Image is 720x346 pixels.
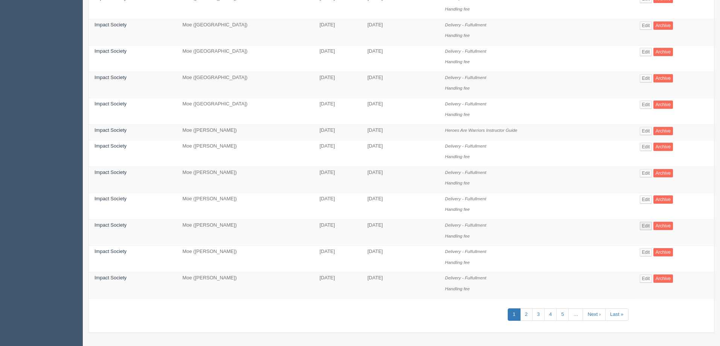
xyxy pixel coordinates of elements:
td: Moe ([GEOGRAPHIC_DATA]) [177,45,314,72]
a: Archive [653,48,673,56]
td: [DATE] [314,272,362,299]
td: [DATE] [362,193,439,219]
a: Impact Society [94,127,126,133]
a: Archive [653,169,673,177]
a: Edit [640,101,652,109]
td: [DATE] [314,193,362,219]
a: 1 [508,308,520,321]
i: Handling fee [445,180,470,185]
td: Moe ([PERSON_NAME]) [177,125,314,140]
td: [DATE] [362,98,439,124]
td: [DATE] [362,246,439,272]
a: Edit [640,222,652,230]
i: Handling fee [445,85,470,90]
i: Delivery - Fulfullment [445,143,486,148]
i: Handling fee [445,286,470,291]
i: Handling fee [445,233,470,238]
a: Edit [640,169,652,177]
a: 5 [556,308,569,321]
td: [DATE] [314,19,362,45]
td: Moe ([PERSON_NAME]) [177,193,314,219]
a: Archive [653,74,673,82]
td: [DATE] [362,140,439,166]
i: Delivery - Fulfullment [445,223,486,227]
i: Delivery - Fulfullment [445,249,486,254]
i: Handling fee [445,6,470,11]
a: Impact Society [94,196,126,201]
a: Impact Society [94,22,126,27]
a: Archive [653,274,673,283]
a: Impact Society [94,101,126,107]
i: Handling fee [445,33,470,38]
a: Impact Society [94,169,126,175]
td: [DATE] [314,140,362,166]
a: Archive [653,143,673,151]
td: [DATE] [362,125,439,140]
td: Moe ([PERSON_NAME]) [177,246,314,272]
td: Moe ([PERSON_NAME]) [177,272,314,299]
i: Delivery - Fulfullment [445,75,486,80]
i: Delivery - Fulfullment [445,49,486,53]
a: Archive [653,101,673,109]
a: Edit [640,195,652,204]
td: Moe ([PERSON_NAME]) [177,166,314,193]
a: Archive [653,248,673,256]
a: 4 [544,308,557,321]
i: Handling fee [445,207,470,212]
td: [DATE] [314,166,362,193]
td: [DATE] [362,219,439,245]
a: Edit [640,127,652,135]
a: Last » [605,308,628,321]
a: 2 [520,308,533,321]
a: Archive [653,127,673,135]
i: Delivery - Fulfullment [445,101,486,106]
td: [DATE] [314,246,362,272]
a: Next › [583,308,606,321]
td: Moe ([GEOGRAPHIC_DATA]) [177,72,314,98]
td: [DATE] [314,219,362,245]
td: [DATE] [362,72,439,98]
td: [DATE] [314,98,362,124]
a: Impact Society [94,48,126,54]
i: Delivery - Fulfullment [445,22,486,27]
i: Heroes Are Warriors Instructor Guide [445,128,517,133]
a: Archive [653,21,673,30]
a: Impact Society [94,222,126,228]
a: 3 [532,308,545,321]
a: Impact Society [94,275,126,280]
i: Handling fee [445,59,470,64]
i: Handling fee [445,112,470,117]
a: Edit [640,143,652,151]
td: [DATE] [314,125,362,140]
i: Delivery - Fulfullment [445,196,486,201]
a: Edit [640,21,652,30]
td: [DATE] [362,272,439,299]
a: Impact Society [94,75,126,80]
td: [DATE] [314,45,362,72]
a: Archive [653,195,673,204]
a: Edit [640,248,652,256]
i: Handling fee [445,154,470,159]
td: Moe ([GEOGRAPHIC_DATA]) [177,98,314,124]
a: Impact Society [94,248,126,254]
i: Handling fee [445,260,470,265]
td: Moe ([GEOGRAPHIC_DATA]) [177,19,314,45]
a: Edit [640,48,652,56]
a: Edit [640,274,652,283]
td: [DATE] [314,72,362,98]
a: Archive [653,222,673,230]
td: [DATE] [362,19,439,45]
a: Edit [640,74,652,82]
a: Impact Society [94,143,126,149]
td: Moe ([PERSON_NAME]) [177,140,314,166]
i: Delivery - Fulfullment [445,170,486,175]
td: [DATE] [362,166,439,193]
a: … [568,308,583,321]
i: Delivery - Fulfullment [445,275,486,280]
td: [DATE] [362,45,439,72]
td: Moe ([PERSON_NAME]) [177,219,314,245]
